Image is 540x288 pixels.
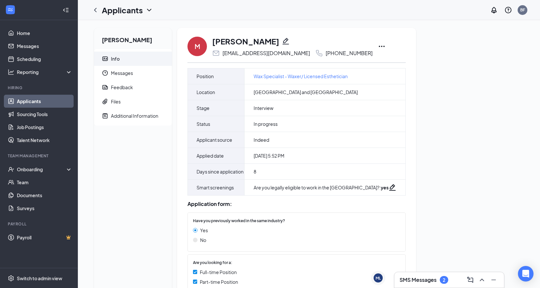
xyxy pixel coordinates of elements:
[17,53,72,66] a: Scheduling
[17,95,72,108] a: Applicants
[465,275,475,285] button: ComposeMessage
[7,6,14,13] svg: WorkstreamLogo
[94,66,172,80] a: ClockMessages
[443,277,445,283] div: 2
[197,72,214,80] span: Position
[197,168,244,175] span: Days since application
[197,104,210,112] span: Stage
[102,70,108,76] svg: Clock
[389,184,396,191] svg: Pencil
[200,227,208,234] span: Yes
[195,42,200,51] div: M
[94,94,172,109] a: PaperclipFiles
[254,152,284,159] span: [DATE] 5:52 PM
[94,52,172,66] a: ContactCardInfo
[520,7,525,13] div: BF
[17,27,72,40] a: Home
[200,269,237,276] span: Full-time Position
[102,84,108,90] svg: Report
[17,134,72,147] a: Talent Network
[518,266,534,282] div: Open Intercom Messenger
[222,50,310,56] div: [EMAIL_ADDRESS][DOMAIN_NAME]
[488,275,499,285] button: Minimize
[111,98,121,105] div: Files
[381,185,389,190] strong: yes
[145,6,153,14] svg: ChevronDown
[254,168,256,175] span: 8
[197,88,215,96] span: Location
[8,221,71,227] div: Payroll
[94,28,172,49] h2: [PERSON_NAME]
[254,105,273,111] span: Interview
[91,6,99,14] svg: ChevronLeft
[200,278,238,285] span: Part-time Position
[102,55,108,62] svg: ContactCard
[8,69,14,75] svg: Analysis
[102,5,143,16] h1: Applicants
[17,275,62,282] div: Switch to admin view
[63,7,69,13] svg: Collapse
[376,275,381,281] div: ML
[212,36,279,47] h1: [PERSON_NAME]
[477,275,487,285] button: ChevronUp
[94,80,172,94] a: ReportFeedback
[111,113,158,119] div: Additional Information
[490,276,498,284] svg: Minimize
[197,152,224,160] span: Applied date
[282,37,290,45] svg: Pencil
[8,275,14,282] svg: Settings
[378,42,386,50] svg: Ellipses
[197,136,232,144] span: Applicant source
[193,218,285,224] span: Have you previously worked in the same industry?
[197,120,210,128] span: Status
[212,49,220,57] svg: Email
[187,201,406,207] div: Application form:
[17,189,72,202] a: Documents
[254,137,269,143] span: Indeed
[17,121,72,134] a: Job Postings
[17,231,72,244] a: PayrollCrown
[111,66,167,80] span: Messages
[400,276,437,283] h3: SMS Messages
[200,236,206,244] span: No
[490,6,498,14] svg: Notifications
[197,184,234,191] span: Smart screenings
[8,85,71,90] div: Hiring
[504,6,512,14] svg: QuestionInfo
[17,176,72,189] a: Team
[17,108,72,121] a: Sourcing Tools
[17,166,67,173] div: Onboarding
[111,84,133,90] div: Feedback
[8,166,14,173] svg: UserCheck
[102,113,108,119] svg: NoteActive
[8,153,71,159] div: Team Management
[315,49,323,57] svg: Phone
[478,276,486,284] svg: ChevronUp
[17,40,72,53] a: Messages
[17,69,73,75] div: Reporting
[466,276,474,284] svg: ComposeMessage
[326,50,373,56] div: [PHONE_NUMBER]
[17,202,72,215] a: Surveys
[254,184,389,191] div: Are you legally eligible to work in the [GEOGRAPHIC_DATA]? :
[94,109,172,123] a: NoteActiveAdditional Information
[254,89,358,95] span: [GEOGRAPHIC_DATA] and [GEOGRAPHIC_DATA]
[254,121,278,127] span: In progress
[254,73,348,80] a: Wax Specialist - Waxer/ Licensed Esthetician
[193,260,232,266] span: Are you looking for a:
[111,55,120,62] div: Info
[102,98,108,105] svg: Paperclip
